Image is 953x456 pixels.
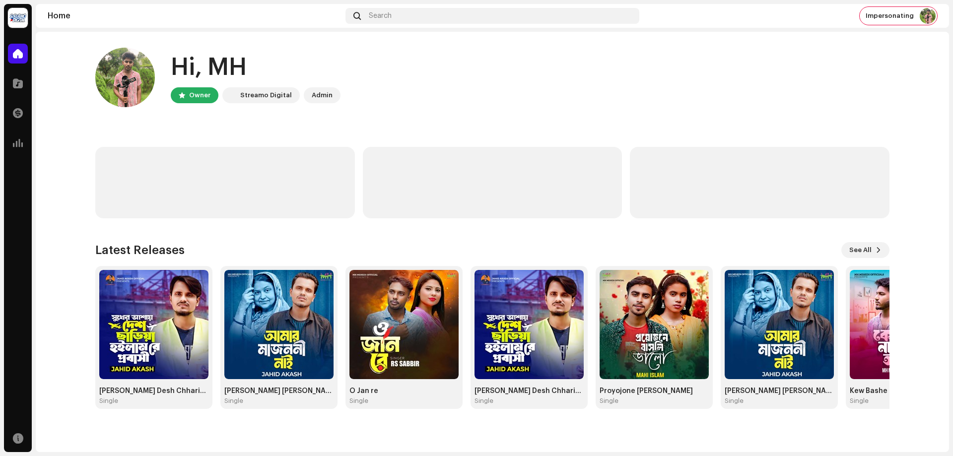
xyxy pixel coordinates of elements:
div: Single [224,397,243,405]
img: d0e52e98-8cfd-4332-8971-0b5b5379aa25 [99,270,208,379]
div: Single [850,397,869,405]
div: Single [475,397,493,405]
span: Impersonating [866,12,914,20]
img: 002d0b7e-39bb-449f-ae97-086db32edbb7 [8,8,28,28]
div: [PERSON_NAME] [PERSON_NAME] [725,387,834,395]
div: Single [99,397,118,405]
div: Single [349,397,368,405]
button: See All [841,242,889,258]
div: [PERSON_NAME] Desh Chhariya hoilam Re Probashi [475,387,584,395]
div: Single [600,397,618,405]
div: Proyojone [PERSON_NAME] [600,387,709,395]
img: 354e8c1c-fe9d-4d1b-b15a-c6a49143ed2f [349,270,459,379]
div: [PERSON_NAME] Desh Chhariya hoilam Re Probashi [P1] [99,387,208,395]
h3: Latest Releases [95,242,185,258]
div: O Jan re [349,387,459,395]
div: Home [48,12,341,20]
span: Search [369,12,392,20]
img: f0a6947a-73ea-4f23-be76-6eb59e9e5bf6 [95,48,155,107]
img: f0a6947a-73ea-4f23-be76-6eb59e9e5bf6 [920,8,936,24]
img: f5fb258c-a68a-4427-be17-0499faa417d6 [725,270,834,379]
img: 5d5fac6b-bfd6-412c-a472-01625584f5cc [600,270,709,379]
div: Single [725,397,744,405]
span: See All [849,240,872,260]
div: Admin [312,89,333,101]
div: Owner [189,89,210,101]
img: 002d0b7e-39bb-449f-ae97-086db32edbb7 [224,89,236,101]
img: 77bc7297-f387-412f-903a-949ee3f13e6d [475,270,584,379]
div: Hi, MH [171,52,340,83]
div: Streamo Digital [240,89,292,101]
div: [PERSON_NAME] [PERSON_NAME] [P1] [224,387,334,395]
img: 8caebffd-39bf-4b3d-b34c-07107ff6cd5f [224,270,334,379]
